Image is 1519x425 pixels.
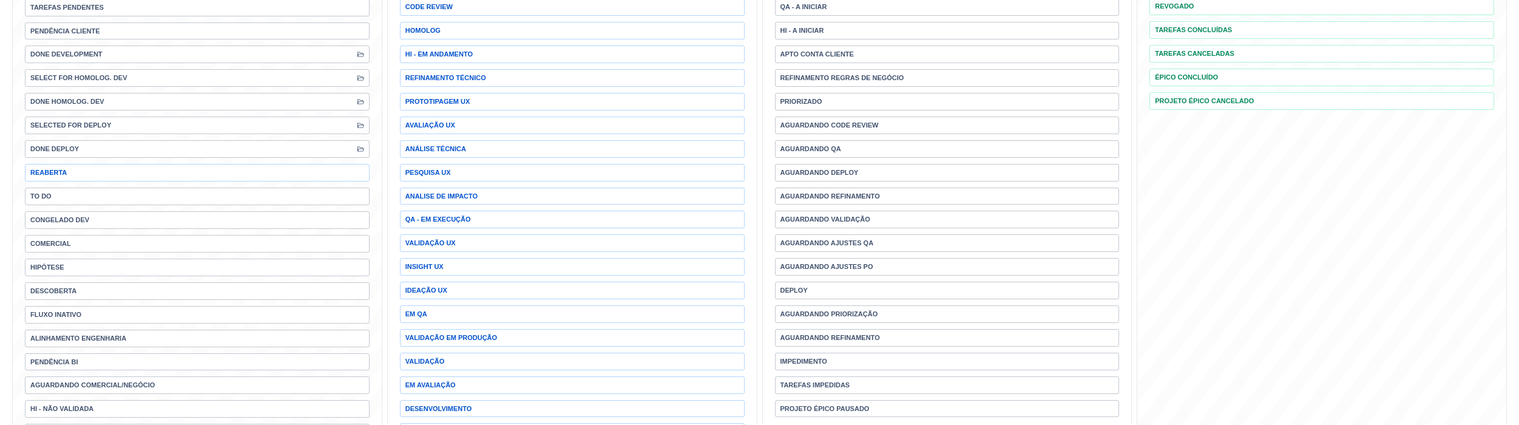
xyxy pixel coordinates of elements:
span: Análise técnica [405,146,466,152]
span: Deploy [780,287,808,294]
span: Tarefas Concluídas [1155,27,1232,33]
span: Hipótese [30,264,64,271]
i: icon: folder-open [357,146,364,152]
i: icon: folder-open [357,98,364,105]
span: QA - A Iniciar [780,4,827,10]
span: Aguardando refinamento [780,335,880,341]
span: Aguardando Ajustes PO [780,263,873,270]
span: Selected for Deploy [30,122,111,129]
span: Em QA [405,311,427,318]
span: Code Review [405,4,453,10]
span: Pesquisa UX [405,169,451,176]
span: Select for Homolog. Dev [30,75,127,81]
span: Aguardando Deploy [780,169,859,176]
span: Ideação UX [405,287,447,294]
span: Analise de Impacto [405,193,478,200]
i: icon: folder-open [357,51,364,58]
i: icon: folder-open [357,75,364,81]
span: Prototipagem UX [405,98,470,105]
span: Projeto Épico Cancelado [1155,98,1254,104]
span: Refinamento Regras de Negócio [780,75,904,81]
span: Aguardando Ajustes QA [780,240,874,246]
span: Reaberta [30,169,67,176]
span: Aguardando priorização [780,311,878,318]
span: Desenvolvimento [405,406,472,412]
span: Aguardando Comercial/Negócio [30,382,155,389]
span: Descoberta [30,288,76,294]
span: Congelado DEV [30,217,89,223]
span: Avaliação UX [405,122,455,129]
span: Projeto Épico Pausado [780,406,870,412]
span: Aguardando validação [780,216,870,223]
span: Alinhamento Engenharia [30,335,126,342]
span: Priorizado [780,98,822,105]
span: Tarefas Impedidas [780,382,850,389]
span: Done Homolog. Dev [30,98,104,105]
span: Done Deploy [30,146,79,152]
span: Em avaliação [405,382,456,389]
span: Tarefas Canceladas [1155,50,1234,57]
span: Apto Conta Cliente [780,51,854,58]
span: Validação UX [405,240,456,246]
span: IMPEDIMENTO [780,358,827,365]
span: Fluxo inativo [30,311,81,318]
span: Homolog [405,27,441,34]
span: HI - a iniciar [780,27,824,34]
i: icon: folder-open [357,122,364,129]
span: Aguardando Refinamento [780,193,880,200]
span: Insight UX [405,263,444,270]
span: Pendência BI [30,359,78,365]
span: To Do [30,193,52,200]
span: Épico Concluído [1155,74,1218,81]
span: HI - Não validada [30,406,93,412]
span: Revogado [1155,3,1194,10]
span: Validação em Produção [405,335,497,341]
span: QA - em execução [405,216,471,223]
span: Aguardando Code Review [780,122,879,129]
span: Refinamento Técnico [405,75,486,81]
span: HI - em andamento [405,51,473,58]
span: Validação [405,358,445,365]
span: Comercial [30,240,71,247]
span: Aguardando QA [780,146,841,152]
span: Tarefas pendentes [30,4,104,11]
span: Done Development [30,51,103,58]
span: Pendência Cliente [30,28,100,35]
